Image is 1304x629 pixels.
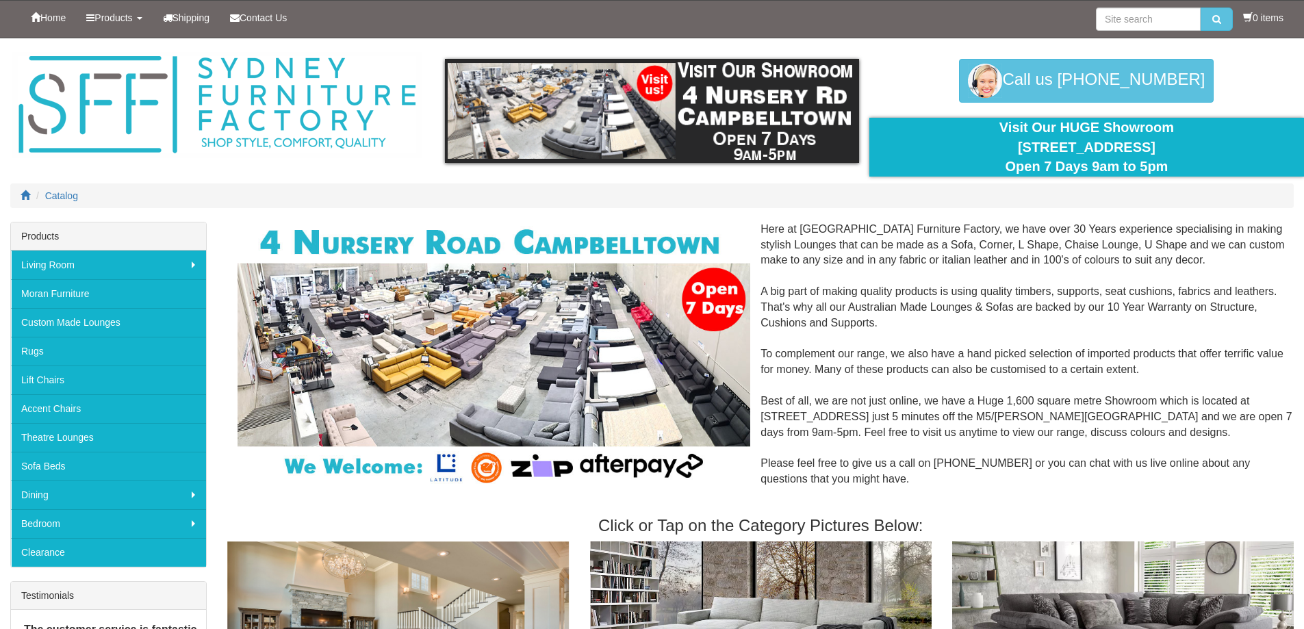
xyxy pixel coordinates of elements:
[11,423,206,452] a: Theatre Lounges
[76,1,152,35] a: Products
[11,394,206,423] a: Accent Chairs
[153,1,220,35] a: Shipping
[11,251,206,279] a: Living Room
[172,12,210,23] span: Shipping
[11,582,206,610] div: Testimonials
[240,12,287,23] span: Contact Us
[12,52,422,158] img: Sydney Furniture Factory
[220,1,297,35] a: Contact Us
[11,308,206,337] a: Custom Made Lounges
[11,538,206,567] a: Clearance
[11,365,206,394] a: Lift Chairs
[11,509,206,538] a: Bedroom
[21,1,76,35] a: Home
[227,517,1294,535] h3: Click or Tap on the Category Pictures Below:
[445,59,859,163] img: showroom.gif
[1096,8,1201,31] input: Site search
[238,222,750,488] img: Corner Modular Lounges
[227,222,1294,503] div: Here at [GEOGRAPHIC_DATA] Furniture Factory, we have over 30 Years experience specialising in mak...
[94,12,132,23] span: Products
[11,222,206,251] div: Products
[1243,11,1283,25] li: 0 items
[11,480,206,509] a: Dining
[11,279,206,308] a: Moran Furniture
[40,12,66,23] span: Home
[11,337,206,365] a: Rugs
[11,452,206,480] a: Sofa Beds
[45,190,78,201] a: Catalog
[880,118,1294,177] div: Visit Our HUGE Showroom [STREET_ADDRESS] Open 7 Days 9am to 5pm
